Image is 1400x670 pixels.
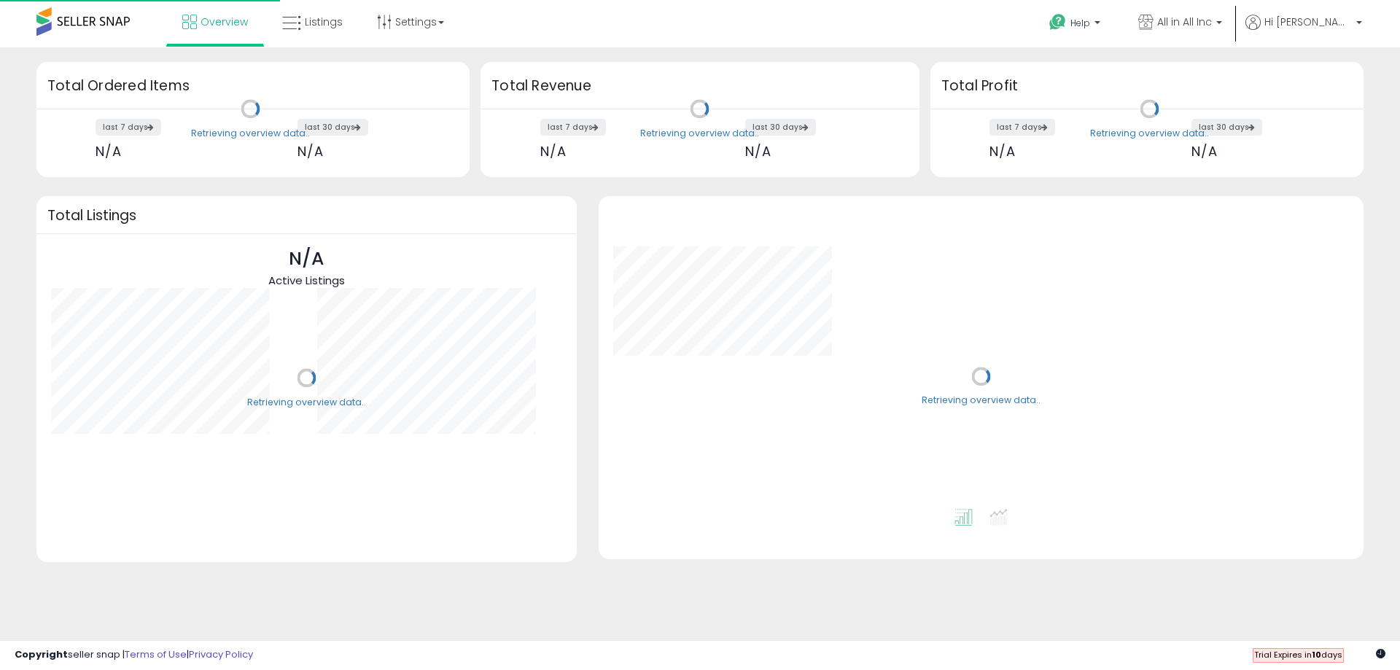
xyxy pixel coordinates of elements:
div: Retrieving overview data.. [922,394,1041,408]
span: Listings [305,15,343,29]
span: Trial Expires in days [1254,649,1342,661]
span: Help [1070,17,1090,29]
a: Privacy Policy [189,647,253,661]
a: Terms of Use [125,647,187,661]
a: Help [1038,2,1115,47]
div: Retrieving overview data.. [640,127,759,140]
strong: Copyright [15,647,68,661]
b: 10 [1312,649,1321,661]
div: Retrieving overview data.. [247,396,366,409]
div: Retrieving overview data.. [1090,127,1209,140]
i: Get Help [1049,13,1067,31]
span: Hi [PERSON_NAME] [1264,15,1352,29]
span: Overview [201,15,248,29]
div: seller snap | | [15,648,253,662]
span: All in All Inc [1157,15,1212,29]
div: Retrieving overview data.. [191,127,310,140]
a: Hi [PERSON_NAME] [1245,15,1362,47]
